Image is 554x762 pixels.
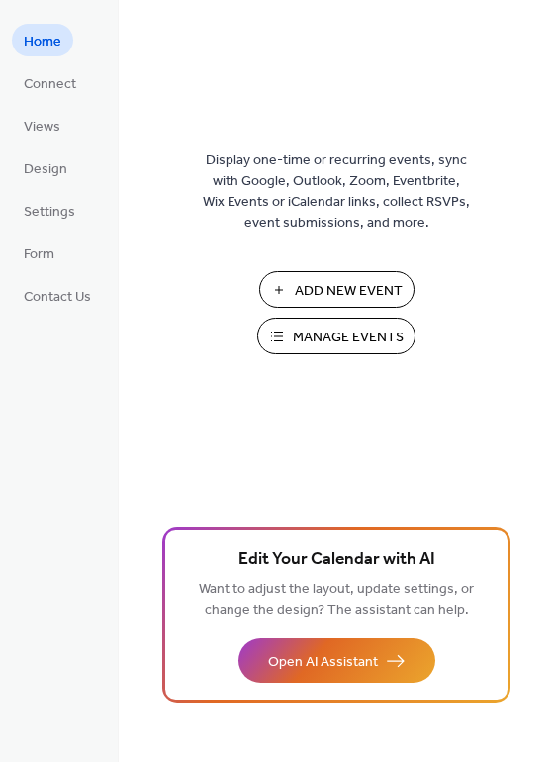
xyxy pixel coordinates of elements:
span: Form [24,244,54,265]
span: Add New Event [295,281,403,302]
span: Connect [24,74,76,95]
span: Open AI Assistant [268,652,378,673]
span: Edit Your Calendar with AI [238,546,435,574]
a: Form [12,237,66,269]
a: Views [12,109,72,142]
a: Design [12,151,79,184]
span: Manage Events [293,328,404,348]
span: Contact Us [24,287,91,308]
button: Open AI Assistant [238,638,435,683]
a: Contact Us [12,279,103,312]
span: Views [24,117,60,138]
span: Display one-time or recurring events, sync with Google, Outlook, Zoom, Eventbrite, Wix Events or ... [203,150,470,234]
span: Want to adjust the layout, update settings, or change the design? The assistant can help. [199,576,474,623]
button: Manage Events [257,318,415,354]
a: Connect [12,66,88,99]
button: Add New Event [259,271,415,308]
span: Home [24,32,61,52]
a: Home [12,24,73,56]
span: Design [24,159,67,180]
span: Settings [24,202,75,223]
a: Settings [12,194,87,227]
